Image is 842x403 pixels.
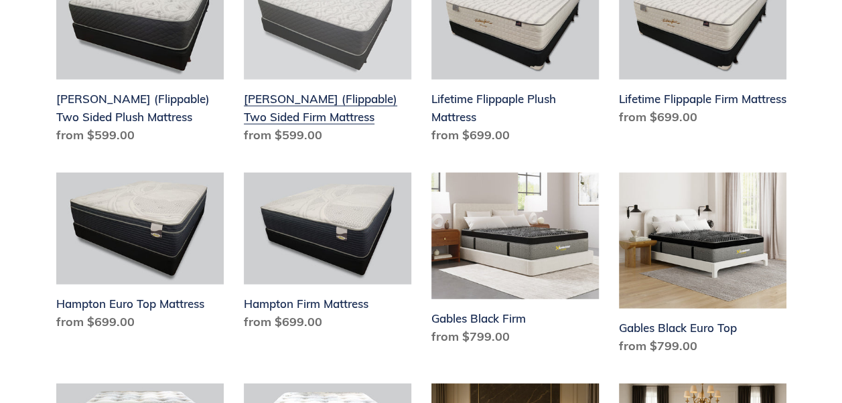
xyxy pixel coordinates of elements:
a: Gables Black Firm [431,173,599,351]
a: Hampton Euro Top Mattress [56,173,224,336]
a: Gables Black Euro Top [619,173,786,360]
a: Hampton Firm Mattress [244,173,411,336]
